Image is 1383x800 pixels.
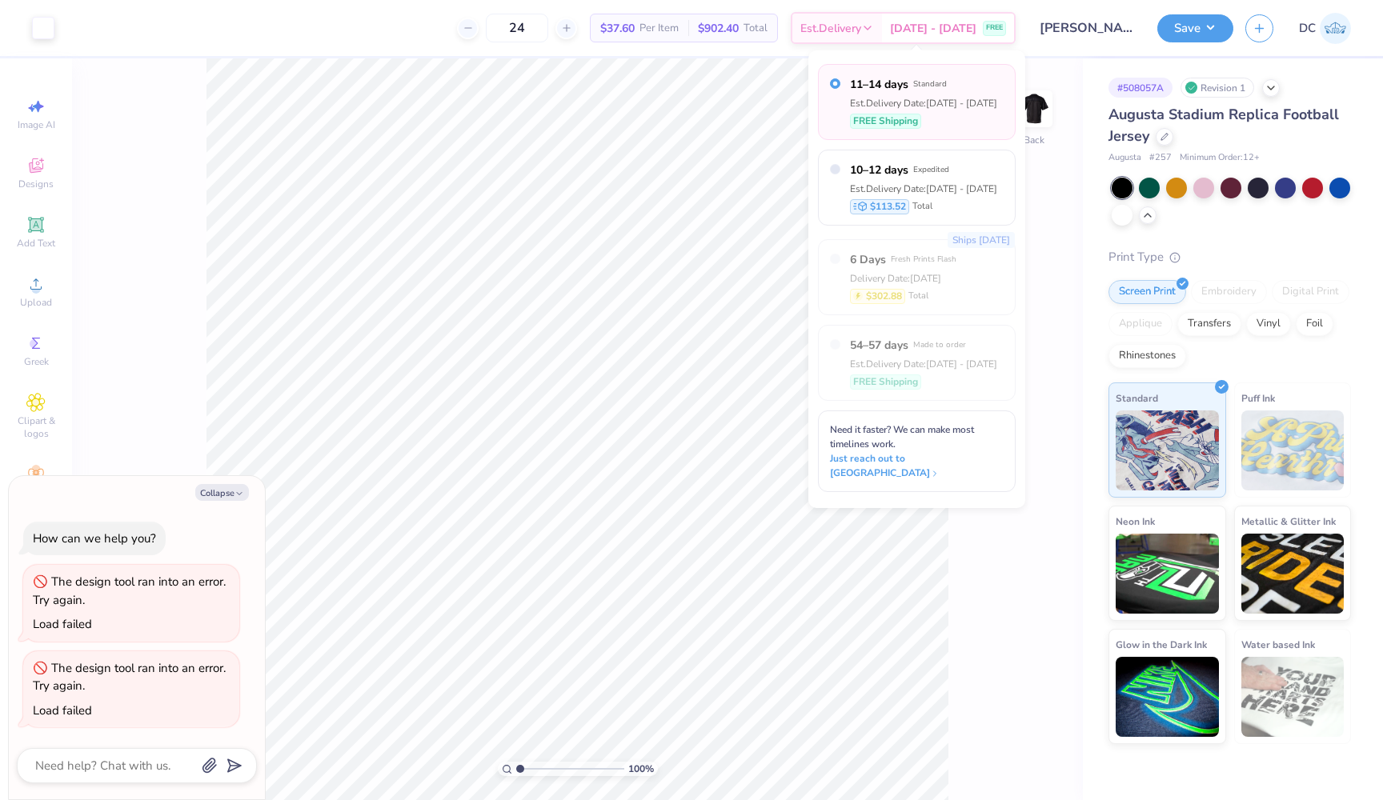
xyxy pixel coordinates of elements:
[912,200,932,214] span: Total
[1149,151,1172,165] span: # 257
[850,337,908,354] span: 54–57 days
[1241,513,1336,530] span: Metallic & Glitter Ink
[33,530,156,546] div: How can we help you?
[850,251,886,268] span: 6 Days
[1108,248,1351,266] div: Print Type
[744,20,768,37] span: Total
[33,574,226,608] div: The design tool ran into an error. Try again.
[18,178,54,190] span: Designs
[24,355,49,368] span: Greek
[1116,390,1158,406] span: Standard
[1116,636,1207,653] span: Glow in the Dark Ink
[890,20,976,37] span: [DATE] - [DATE]
[1296,312,1333,336] div: Foil
[600,20,635,37] span: $37.60
[1320,13,1351,44] img: Devyn Cooper
[33,616,92,632] div: Load failed
[1241,636,1315,653] span: Water based Ink
[1241,534,1345,614] img: Metallic & Glitter Ink
[8,414,64,440] span: Clipart & logos
[1024,133,1044,147] div: Back
[486,14,548,42] input: – –
[33,702,92,718] div: Load failed
[1018,93,1050,125] img: Back
[853,114,918,128] span: FREE Shipping
[850,182,997,196] div: Est. Delivery Date: [DATE] - [DATE]
[913,78,947,90] span: Standard
[1241,390,1275,406] span: Puff Ink
[853,374,918,389] span: FREE Shipping
[20,296,52,309] span: Upload
[628,762,654,776] span: 100 %
[1299,19,1316,38] span: DC
[33,660,226,694] div: The design tool ran into an error. Try again.
[1116,513,1155,530] span: Neon Ink
[1108,312,1173,336] div: Applique
[850,357,997,371] div: Est. Delivery Date: [DATE] - [DATE]
[891,254,956,265] span: Fresh Prints Flash
[1177,312,1241,336] div: Transfers
[698,20,739,37] span: $902.40
[1108,78,1173,98] div: # 508057A
[1108,280,1186,304] div: Screen Print
[866,289,902,303] span: $302.88
[1272,280,1349,304] div: Digital Print
[1157,14,1233,42] button: Save
[830,423,974,450] span: Need it faster? We can make most timelines work.
[1299,13,1351,44] a: DC
[850,96,997,110] div: Est. Delivery Date: [DATE] - [DATE]
[195,484,249,501] button: Collapse
[1108,151,1141,165] span: Augusta
[639,20,679,37] span: Per Item
[1108,105,1339,146] span: Augusta Stadium Replica Football Jersey
[1028,12,1145,44] input: Untitled Design
[850,162,908,178] span: 10–12 days
[1241,657,1345,737] img: Water based Ink
[913,339,966,350] span: Made to order
[1116,534,1219,614] img: Neon Ink
[870,199,906,214] span: $113.52
[830,451,1004,480] span: Just reach out to [GEOGRAPHIC_DATA]
[1116,410,1219,490] img: Standard
[1180,151,1260,165] span: Minimum Order: 12 +
[908,290,928,303] span: Total
[17,237,55,250] span: Add Text
[18,118,55,131] span: Image AI
[913,164,949,175] span: Expedited
[1241,410,1345,490] img: Puff Ink
[1108,344,1186,368] div: Rhinestones
[1191,280,1267,304] div: Embroidery
[1246,312,1291,336] div: Vinyl
[850,76,908,93] span: 11–14 days
[1116,657,1219,737] img: Glow in the Dark Ink
[986,22,1003,34] span: FREE
[850,271,956,286] div: Delivery Date: [DATE]
[800,20,861,37] span: Est. Delivery
[1181,78,1254,98] div: Revision 1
